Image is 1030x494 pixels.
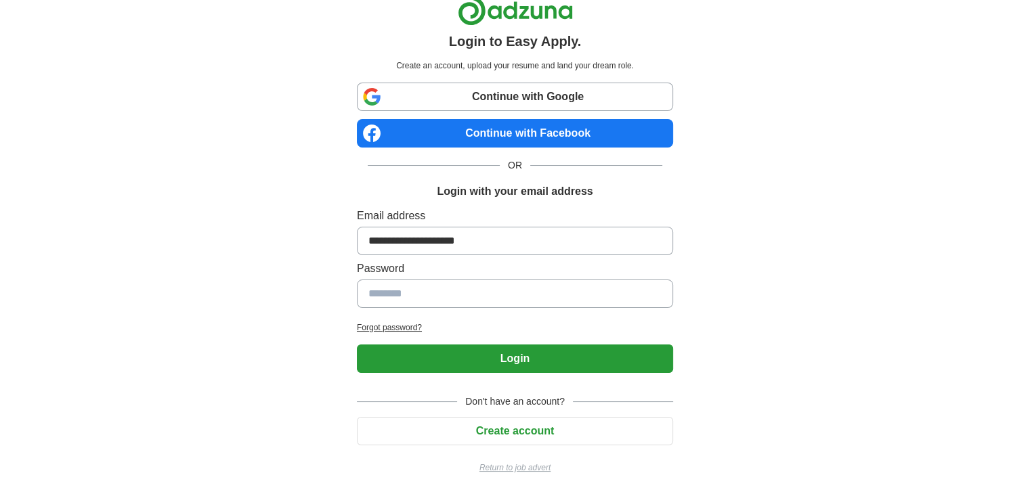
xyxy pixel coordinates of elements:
button: Login [357,344,673,373]
a: Create account [357,425,673,436]
span: OR [500,158,530,173]
p: Create an account, upload your resume and land your dream role. [360,60,670,72]
label: Password [357,261,673,277]
a: Forgot password? [357,321,673,334]
a: Continue with Facebook [357,119,673,148]
span: Don't have an account? [457,395,573,409]
a: Return to job advert [357,462,673,474]
a: Continue with Google [357,83,673,111]
button: Create account [357,417,673,445]
h1: Login with your email address [437,183,593,200]
label: Email address [357,208,673,224]
h1: Login to Easy Apply. [449,31,582,51]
